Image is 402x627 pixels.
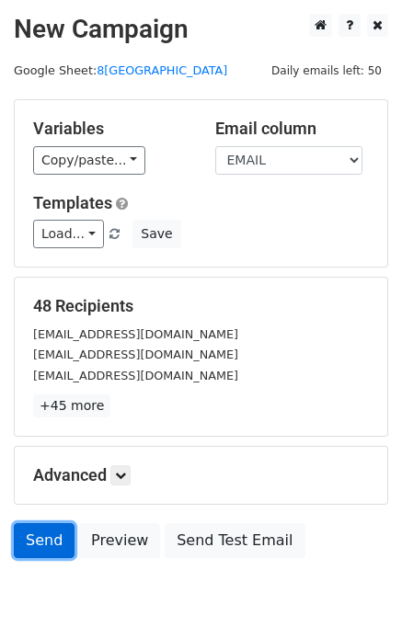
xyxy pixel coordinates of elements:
small: [EMAIL_ADDRESS][DOMAIN_NAME] [33,348,238,361]
h5: Advanced [33,465,369,485]
div: 聊天小工具 [310,539,402,627]
a: +45 more [33,394,110,417]
button: Save [132,220,180,248]
a: Templates [33,193,112,212]
h5: 48 Recipients [33,296,369,316]
a: Send [14,523,75,558]
a: Send Test Email [165,523,304,558]
span: Daily emails left: 50 [265,61,388,81]
a: Load... [33,220,104,248]
h5: Email column [215,119,370,139]
small: [EMAIL_ADDRESS][DOMAIN_NAME] [33,327,238,341]
h2: New Campaign [14,14,388,45]
a: Copy/paste... [33,146,145,175]
small: Google Sheet: [14,63,227,77]
a: 8[GEOGRAPHIC_DATA] [97,63,227,77]
small: [EMAIL_ADDRESS][DOMAIN_NAME] [33,369,238,382]
h5: Variables [33,119,188,139]
a: Preview [79,523,160,558]
iframe: Chat Widget [310,539,402,627]
a: Daily emails left: 50 [265,63,388,77]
